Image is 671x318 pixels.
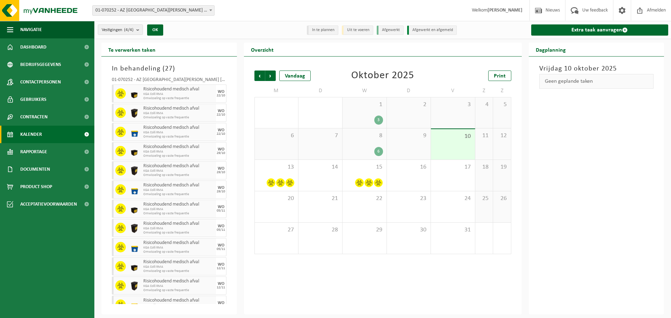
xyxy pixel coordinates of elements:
[497,132,507,140] span: 12
[218,282,224,286] div: WO
[143,150,214,154] span: KGA Colli RMA
[129,280,140,291] img: LP-SB-00050-HPE-51
[298,84,342,97] td: D
[20,143,47,161] span: Rapportage
[129,127,140,137] img: LP-SB-00060-HPE-21
[218,301,224,305] div: WO
[143,221,214,227] span: Risicohoudend medisch afval
[387,84,431,97] td: D
[143,202,214,207] span: Risicohoudend medisch afval
[143,111,214,116] span: KGA Colli RMA
[129,146,140,156] img: LP-SB-00030-HPE-51
[129,261,140,272] img: LP-SB-00030-HPE-51
[129,223,140,233] img: LP-SB-00050-HPE-51
[218,186,224,190] div: WO
[218,224,224,228] div: WO
[143,116,214,120] span: Omwisseling op vaste frequentie
[20,178,52,195] span: Product Shop
[92,5,215,16] span: 01-070252 - AZ SINT-JAN BRUGGE AV - BRUGGE
[143,250,214,254] span: Omwisseling op vaste frequentie
[98,24,143,35] button: Vestigingen(4/4)
[494,73,506,79] span: Print
[374,147,383,156] div: 6
[20,38,46,56] span: Dashboard
[143,96,214,101] span: Omwisseling op vaste frequentie
[434,195,471,202] span: 24
[479,101,489,109] span: 4
[143,125,214,131] span: Risicohoudend medisch afval
[143,298,214,303] span: Risicohoudend medisch afval
[493,84,511,97] td: Z
[143,106,214,111] span: Risicohoudend medisch afval
[217,171,225,174] div: 29/10
[143,135,214,139] span: Omwisseling op vaste frequentie
[217,286,225,289] div: 12/11
[143,269,214,273] span: Omwisseling op vaste frequentie
[479,195,489,202] span: 25
[218,167,224,171] div: WO
[217,94,225,97] div: 22/10
[143,92,214,96] span: KGA Colli RMA
[20,126,42,143] span: Kalender
[351,71,414,81] div: Oktober 2025
[20,73,61,91] span: Contactpersonen
[377,25,404,35] li: Afgewerkt
[497,101,507,109] span: 5
[479,163,489,171] span: 18
[302,163,339,171] span: 14
[302,132,339,140] span: 7
[431,84,475,97] td: V
[390,226,427,234] span: 30
[112,64,226,74] h3: In behandeling ( )
[497,163,507,171] span: 19
[93,6,214,15] span: 01-070252 - AZ SINT-JAN BRUGGE AV - BRUGGE
[143,163,214,169] span: Risicohoudend medisch afval
[531,24,669,36] a: Extra taak aanvragen
[307,25,338,35] li: In te plannen
[102,25,134,35] span: Vestigingen
[143,183,214,188] span: Risicohoudend medisch afval
[143,87,214,92] span: Risicohoudend medisch afval
[254,71,265,81] span: Vorige
[20,21,42,38] span: Navigatie
[129,165,140,176] img: LP-SB-00050-HPE-51
[390,132,427,140] span: 9
[20,195,77,213] span: Acceptatievoorwaarden
[124,28,134,32] count: (4/4)
[346,101,383,109] span: 1
[390,195,427,202] span: 23
[218,128,224,132] div: WO
[101,43,163,56] h2: Te verwerken taken
[143,144,214,150] span: Risicohoudend medisch afval
[218,109,224,113] div: WO
[143,284,214,288] span: KGA Colli RMA
[342,84,387,97] td: W
[346,132,383,140] span: 8
[20,91,46,108] span: Gebruikers
[143,207,214,212] span: KGA Colli RMA
[129,108,140,118] img: LP-SB-00050-HPE-51
[143,279,214,284] span: Risicohoudend medisch afval
[497,195,507,202] span: 26
[258,132,295,140] span: 6
[143,173,214,177] span: Omwisseling op vaste frequentie
[217,247,225,251] div: 05/11
[539,74,654,89] div: Geen geplande taken
[143,265,214,269] span: KGA Colli RMA
[165,65,173,72] span: 27
[434,163,471,171] span: 17
[479,132,489,140] span: 11
[129,242,140,252] img: LP-SB-00060-HPE-21
[143,259,214,265] span: Risicohoudend medisch afval
[539,64,654,74] h3: Vrijdag 10 oktober 2025
[390,101,427,109] span: 2
[143,227,214,231] span: KGA Colli RMA
[258,226,295,234] span: 27
[129,184,140,195] img: LP-SB-00060-HPE-21
[217,228,225,232] div: 05/11
[143,303,214,308] span: KGA Colli RMA
[346,163,383,171] span: 15
[434,226,471,234] span: 31
[258,195,295,202] span: 20
[342,25,373,35] li: Uit te voeren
